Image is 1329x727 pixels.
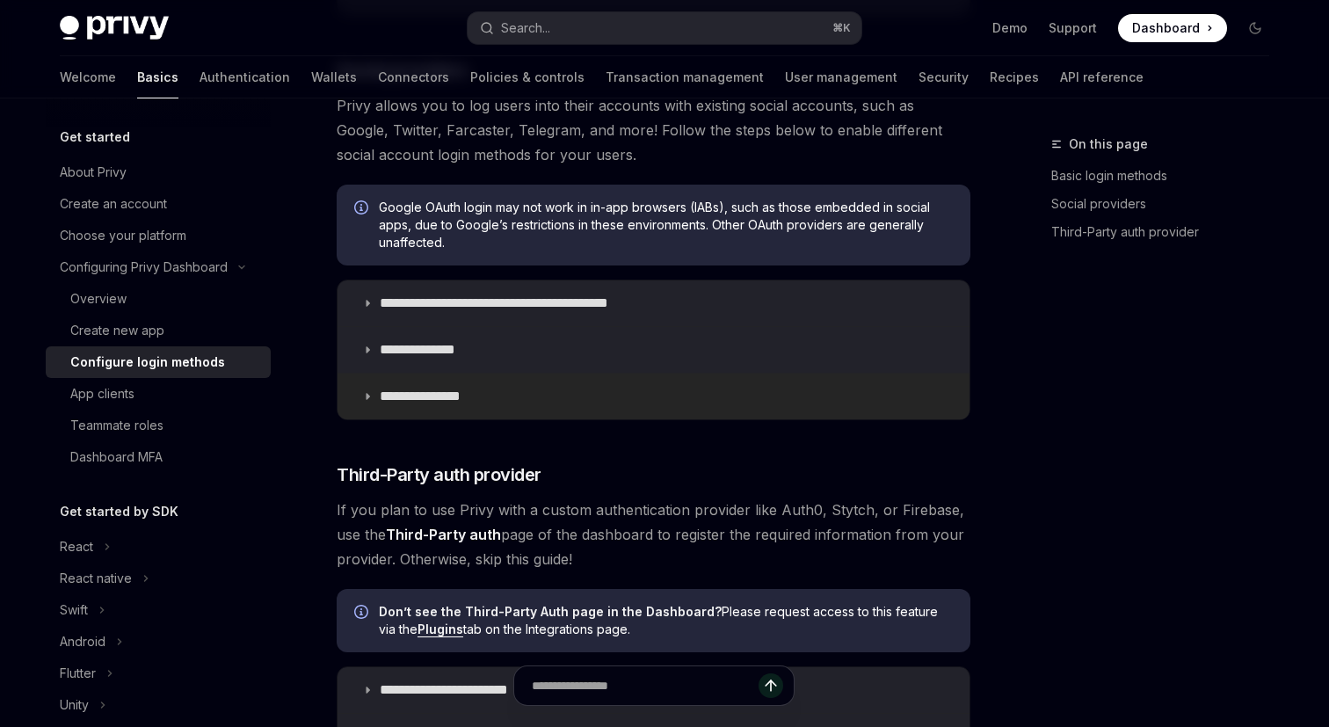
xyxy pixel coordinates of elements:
[1241,14,1269,42] button: Toggle dark mode
[46,220,271,251] a: Choose your platform
[46,410,271,441] a: Teammate roles
[60,257,228,278] div: Configuring Privy Dashboard
[60,193,167,214] div: Create an account
[70,415,163,436] div: Teammate roles
[532,666,759,705] input: Ask a question...
[46,563,271,594] button: Toggle React native section
[470,56,585,98] a: Policies & controls
[46,156,271,188] a: About Privy
[60,162,127,183] div: About Privy
[1060,56,1144,98] a: API reference
[1069,134,1148,155] span: On this page
[354,200,372,218] svg: Info
[70,383,134,404] div: App clients
[60,536,93,557] div: React
[785,56,897,98] a: User management
[46,658,271,689] button: Toggle Flutter section
[46,441,271,473] a: Dashboard MFA
[1051,162,1283,190] a: Basic login methods
[70,288,127,309] div: Overview
[70,320,164,341] div: Create new app
[759,673,783,698] button: Send message
[60,501,178,522] h5: Get started by SDK
[832,21,851,35] span: ⌘ K
[337,93,970,167] span: Privy allows you to log users into their accounts with existing social accounts, such as Google, ...
[46,689,271,721] button: Toggle Unity section
[379,604,722,619] strong: Don’t see the Third-Party Auth page in the Dashboard?
[46,188,271,220] a: Create an account
[70,447,163,468] div: Dashboard MFA
[1118,14,1227,42] a: Dashboard
[60,694,89,716] div: Unity
[60,663,96,684] div: Flutter
[378,56,449,98] a: Connectors
[60,631,105,652] div: Android
[60,127,130,148] h5: Get started
[418,622,463,637] a: Plugins
[46,346,271,378] a: Configure login methods
[70,352,225,373] div: Configure login methods
[60,225,186,246] div: Choose your platform
[379,199,953,251] span: Google OAuth login may not work in in-app browsers (IABs), such as those embedded in social apps,...
[354,605,372,622] svg: Info
[46,315,271,346] a: Create new app
[1049,19,1097,37] a: Support
[386,526,501,543] strong: Third-Party auth
[1051,218,1283,246] a: Third-Party auth provider
[200,56,290,98] a: Authentication
[46,594,271,626] button: Toggle Swift section
[919,56,969,98] a: Security
[46,378,271,410] a: App clients
[990,56,1039,98] a: Recipes
[606,56,764,98] a: Transaction management
[468,12,861,44] button: Open search
[46,531,271,563] button: Toggle React section
[1051,190,1283,218] a: Social providers
[379,603,953,638] span: Please request access to this feature via the tab on the Integrations page.
[992,19,1028,37] a: Demo
[337,462,541,487] span: Third-Party auth provider
[1132,19,1200,37] span: Dashboard
[60,56,116,98] a: Welcome
[46,626,271,658] button: Toggle Android section
[46,251,271,283] button: Toggle Configuring Privy Dashboard section
[60,16,169,40] img: dark logo
[501,18,550,39] div: Search...
[60,600,88,621] div: Swift
[60,568,132,589] div: React native
[337,498,970,571] span: If you plan to use Privy with a custom authentication provider like Auth0, Stytch, or Firebase, u...
[311,56,357,98] a: Wallets
[46,283,271,315] a: Overview
[137,56,178,98] a: Basics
